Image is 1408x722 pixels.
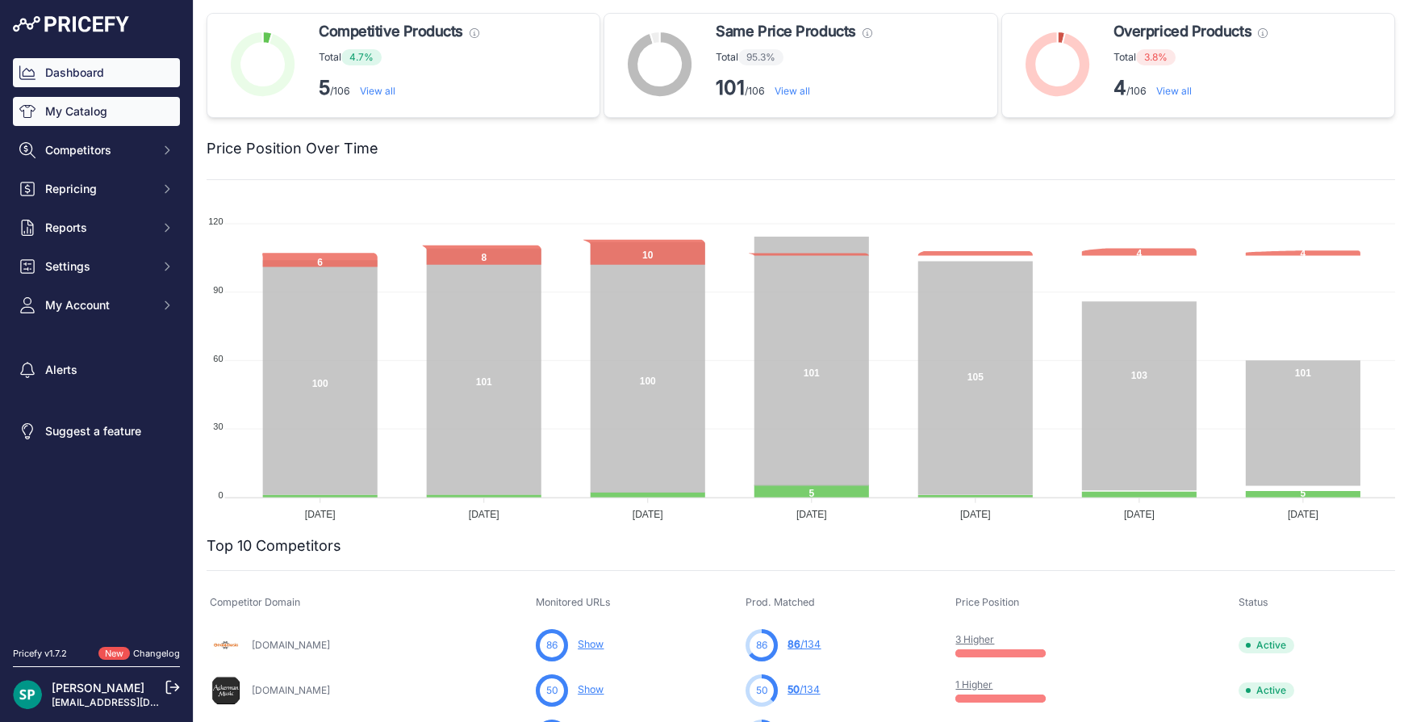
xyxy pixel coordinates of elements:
[207,137,378,160] h2: Price Position Over Time
[546,638,558,653] span: 86
[546,683,558,698] span: 50
[319,76,330,99] strong: 5
[13,16,129,32] img: Pricefy Logo
[796,509,827,520] tspan: [DATE]
[788,683,800,695] span: 50
[13,291,180,320] button: My Account
[955,678,992,691] a: 1 Higher
[756,683,768,698] span: 50
[213,422,223,431] tspan: 30
[305,509,336,520] tspan: [DATE]
[1156,85,1192,97] a: View all
[756,638,767,653] span: 86
[1113,75,1268,101] p: /106
[13,58,180,87] a: Dashboard
[13,252,180,281] button: Settings
[207,535,341,557] h2: Top 10 Competitors
[210,596,300,608] span: Competitor Domain
[252,639,330,651] a: [DOMAIN_NAME]
[960,509,991,520] tspan: [DATE]
[1124,509,1155,520] tspan: [DATE]
[218,490,223,500] tspan: 0
[738,49,783,65] span: 95.3%
[252,684,330,696] a: [DOMAIN_NAME]
[13,136,180,165] button: Competitors
[13,647,67,661] div: Pricefy v1.7.2
[1239,637,1294,653] span: Active
[1113,76,1126,99] strong: 4
[1239,596,1268,608] span: Status
[319,20,463,43] span: Competitive Products
[775,85,810,97] a: View all
[955,596,1019,608] span: Price Position
[13,58,180,628] nav: Sidebar
[208,216,223,226] tspan: 120
[213,285,223,295] tspan: 90
[633,509,663,520] tspan: [DATE]
[13,174,180,204] button: Repricing
[45,258,151,275] span: Settings
[578,683,604,695] a: Show
[319,49,479,65] p: Total
[360,85,395,97] a: View all
[716,20,855,43] span: Same Price Products
[716,76,745,99] strong: 101
[716,49,871,65] p: Total
[13,97,180,126] a: My Catalog
[536,596,611,608] span: Monitored URLs
[133,648,180,659] a: Changelog
[1288,509,1318,520] tspan: [DATE]
[1113,20,1251,43] span: Overpriced Products
[788,638,800,650] span: 86
[213,354,223,363] tspan: 60
[716,75,871,101] p: /106
[52,681,144,695] a: [PERSON_NAME]
[788,683,820,695] a: 50/134
[98,647,130,661] span: New
[45,297,151,313] span: My Account
[13,355,180,384] a: Alerts
[341,49,382,65] span: 4.7%
[1113,49,1268,65] p: Total
[319,75,479,101] p: /106
[1136,49,1176,65] span: 3.8%
[578,638,604,650] a: Show
[955,633,994,645] a: 3 Higher
[469,509,499,520] tspan: [DATE]
[45,142,151,158] span: Competitors
[1239,682,1294,699] span: Active
[45,220,151,236] span: Reports
[13,213,180,242] button: Reports
[788,638,821,650] a: 86/134
[746,596,815,608] span: Prod. Matched
[52,696,220,708] a: [EMAIL_ADDRESS][DOMAIN_NAME]
[45,181,151,197] span: Repricing
[13,417,180,446] a: Suggest a feature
